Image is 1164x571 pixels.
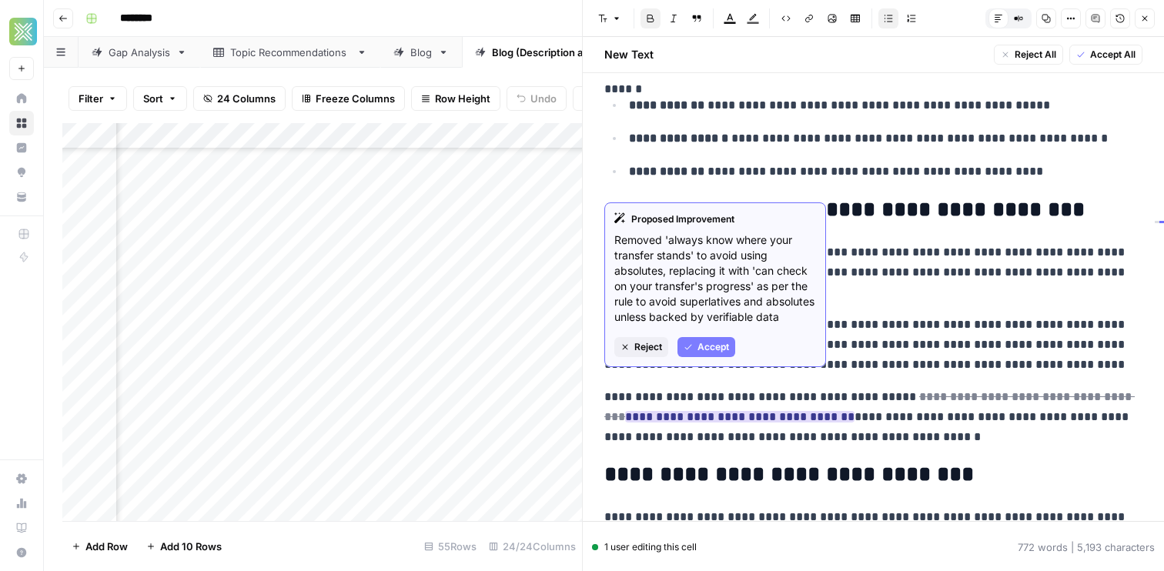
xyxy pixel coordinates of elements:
a: Opportunities [9,160,34,185]
a: Usage [9,491,34,516]
button: Row Height [411,86,500,111]
button: Workspace: Xponent21 [9,12,34,51]
button: Add 10 Rows [137,534,231,559]
div: Gap Analysis [109,45,170,60]
div: Proposed Improvement [614,212,816,226]
span: Undo [530,91,557,106]
a: Settings [9,466,34,491]
div: 24/24 Columns [483,534,582,559]
span: Add Row [85,539,128,554]
button: 24 Columns [193,86,286,111]
div: 55 Rows [418,534,483,559]
a: Topic Recommendations [200,37,380,68]
span: Reject All [1015,48,1056,62]
a: Home [9,86,34,111]
span: Freeze Columns [316,91,395,106]
span: Sort [143,91,163,106]
a: Browse [9,111,34,135]
span: Row Height [435,91,490,106]
span: 24 Columns [217,91,276,106]
div: 1 user editing this cell [592,540,697,554]
img: Xponent21 Logo [9,18,37,45]
button: Sort [133,86,187,111]
span: Add 10 Rows [160,539,222,554]
button: Undo [507,86,567,111]
button: Accept [677,337,735,357]
div: 772 words | 5,193 characters [1018,539,1155,555]
a: Learning Hub [9,516,34,540]
div: Blog (Description and Tie In Test) [492,45,652,60]
a: Blog (Description and Tie In Test) [462,37,682,68]
a: Your Data [9,185,34,209]
a: Blog [380,37,462,68]
button: Add Row [62,534,137,559]
div: Blog [410,45,432,60]
button: Freeze Columns [292,86,405,111]
span: Filter [79,91,103,106]
button: Filter [69,86,127,111]
div: Topic Recommendations [230,45,350,60]
button: Reject All [994,45,1063,65]
h2: New Text [604,47,654,62]
p: Removed 'always know where your transfer stands' to avoid using absolutes, replacing it with 'can... [614,232,816,325]
a: Insights [9,135,34,160]
span: Reject [634,340,662,354]
span: Accept All [1090,48,1136,62]
button: Accept All [1069,45,1142,65]
span: Accept [697,340,729,354]
button: Reject [614,337,668,357]
a: Gap Analysis [79,37,200,68]
button: Help + Support [9,540,34,565]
